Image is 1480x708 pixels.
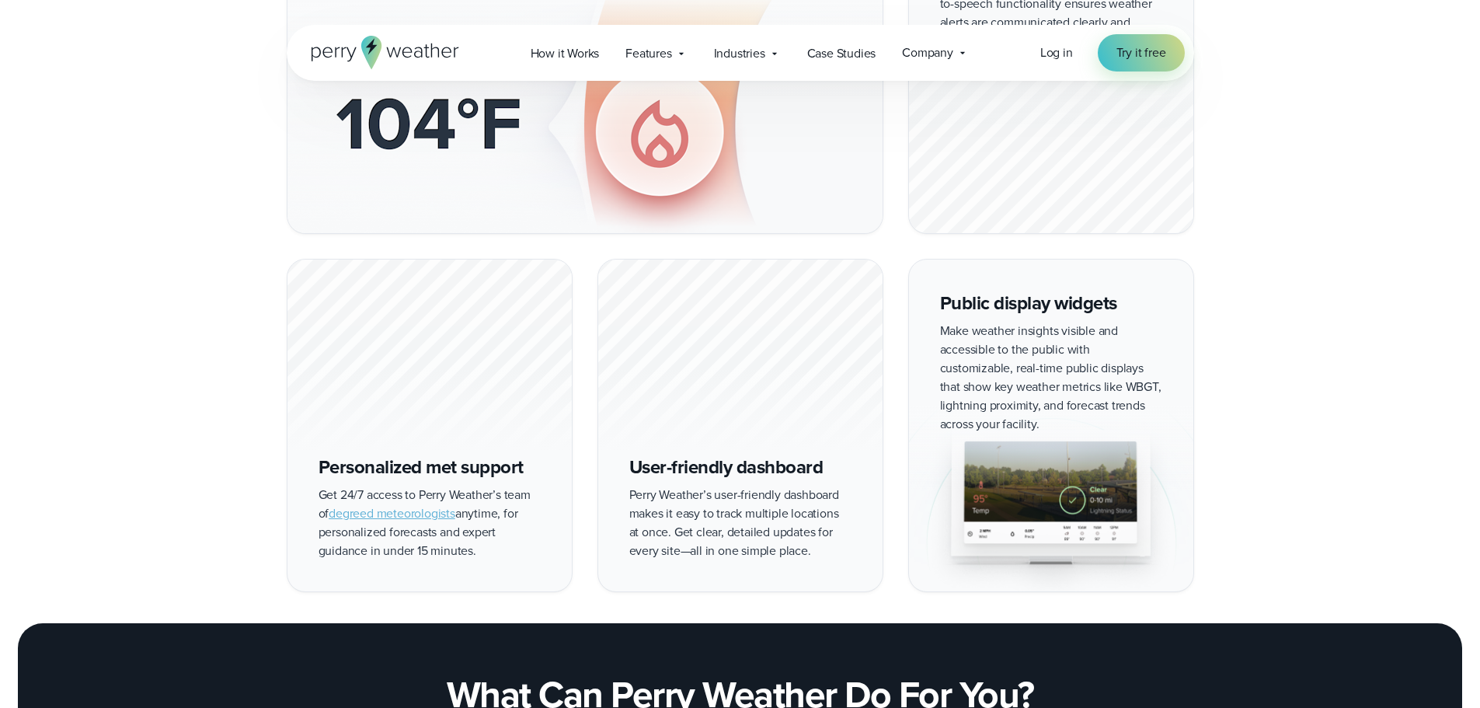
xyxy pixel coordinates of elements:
[794,37,890,69] a: Case Studies
[329,504,455,522] a: degreed meteorologists
[1116,44,1166,62] span: Try it free
[807,44,876,63] span: Case Studies
[1040,44,1073,61] span: Log in
[1098,34,1185,71] a: Try it free
[714,44,765,63] span: Industries
[531,44,600,63] span: How it Works
[902,44,953,62] span: Company
[625,44,671,63] span: Features
[1040,44,1073,62] a: Log in
[517,37,613,69] a: How it Works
